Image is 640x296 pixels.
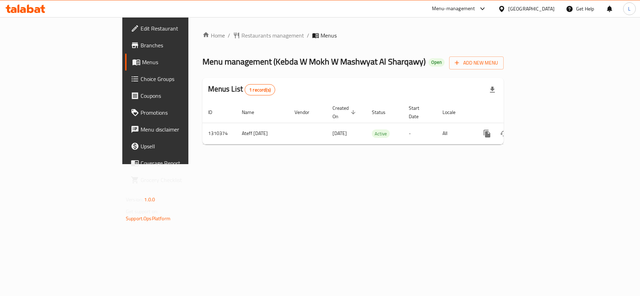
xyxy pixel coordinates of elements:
[126,207,158,216] span: Get support on:
[479,125,496,142] button: more
[125,20,229,37] a: Edit Restaurant
[125,54,229,70] a: Menus
[321,31,337,40] span: Menus
[208,108,221,116] span: ID
[508,5,555,13] div: [GEOGRAPHIC_DATA]
[233,31,304,40] a: Restaurants management
[125,138,229,155] a: Upsell
[141,24,224,33] span: Edit Restaurant
[141,159,224,167] span: Coverage Report
[295,108,318,116] span: Vendor
[372,130,390,138] span: Active
[141,142,224,150] span: Upsell
[428,59,445,65] span: Open
[409,104,428,121] span: Start Date
[141,41,224,49] span: Branches
[141,75,224,83] span: Choice Groups
[125,87,229,104] a: Coupons
[142,58,224,66] span: Menus
[125,37,229,54] a: Branches
[437,123,473,144] td: All
[208,84,275,95] h2: Menus List
[372,108,395,116] span: Status
[432,5,475,13] div: Menu-management
[141,108,224,117] span: Promotions
[628,5,631,13] span: L
[125,155,229,171] a: Coverage Report
[484,81,501,98] div: Export file
[125,104,229,121] a: Promotions
[202,102,552,144] table: enhanced table
[126,195,143,204] span: Version:
[455,59,498,67] span: Add New Menu
[144,195,155,204] span: 1.0.0
[241,31,304,40] span: Restaurants management
[473,102,552,123] th: Actions
[125,171,229,188] a: Grocery Checklist
[202,54,426,69] span: Menu management ( Kebda W Mokh W Mashwyat Al Sharqawy )
[332,129,347,138] span: [DATE]
[126,214,170,223] a: Support.OpsPlatform
[141,125,224,134] span: Menu disclaimer
[125,121,229,138] a: Menu disclaimer
[332,104,358,121] span: Created On
[245,87,275,93] span: 1 record(s)
[141,176,224,184] span: Grocery Checklist
[442,108,465,116] span: Locale
[428,58,445,67] div: Open
[403,123,437,144] td: -
[245,84,275,95] div: Total records count
[242,108,263,116] span: Name
[307,31,309,40] li: /
[236,123,289,144] td: Ateff [DATE]
[202,31,504,40] nav: breadcrumb
[141,92,224,100] span: Coupons
[125,70,229,87] a: Choice Groups
[449,56,504,69] button: Add New Menu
